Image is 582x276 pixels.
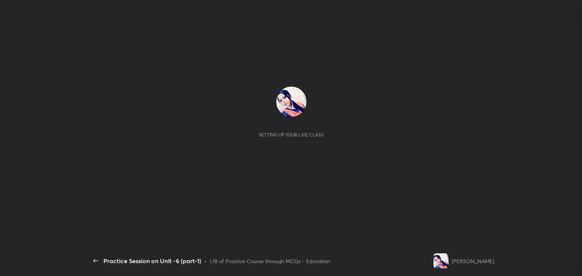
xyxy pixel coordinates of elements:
img: 3ec007b14afa42208d974be217fe0491.jpg [433,253,449,268]
div: Practice Session on Unit -6 (part-1) [103,256,201,265]
div: L18 of Practice Course through MCQs - Education [210,257,330,265]
div: Setting up your live class [259,132,324,138]
div: [PERSON_NAME] [452,257,494,265]
img: 3ec007b14afa42208d974be217fe0491.jpg [276,87,307,117]
div: • [204,257,207,265]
